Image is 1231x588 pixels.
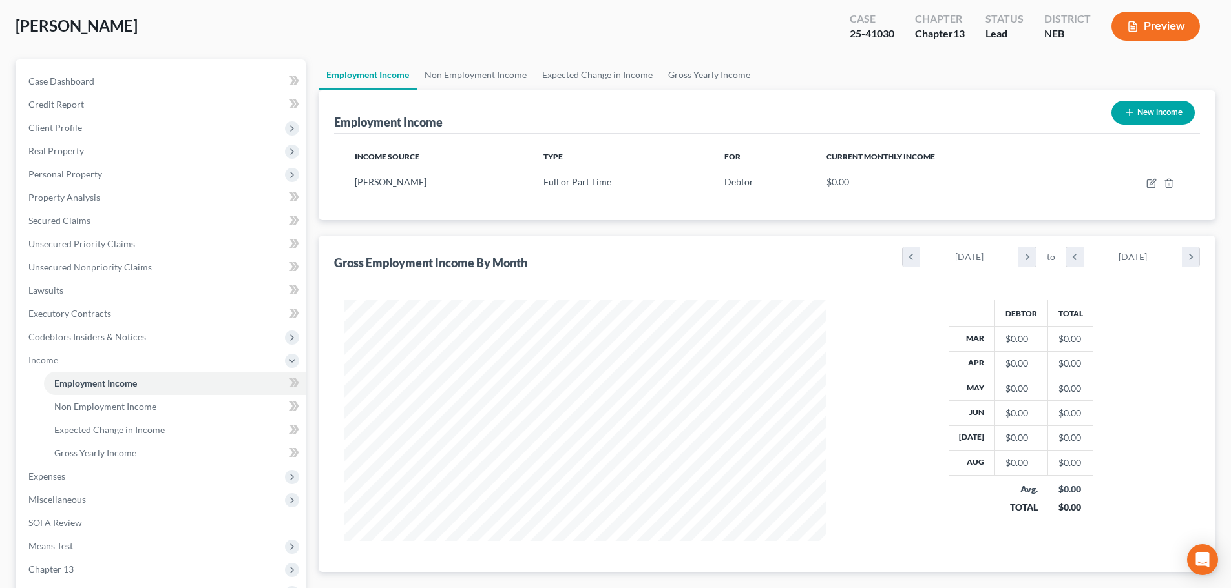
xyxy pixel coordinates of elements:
span: Real Property [28,145,84,156]
button: New Income [1111,101,1195,125]
span: Client Profile [28,122,82,133]
span: 13 [953,27,965,39]
div: $0.00 [1005,382,1037,395]
div: Open Intercom Messenger [1187,544,1218,575]
a: Unsecured Priority Claims [18,232,306,256]
i: chevron_left [903,247,920,267]
th: Debtor [995,300,1048,326]
div: 25-41030 [850,26,894,41]
a: Property Analysis [18,186,306,209]
div: Employment Income [334,114,443,130]
div: $0.00 [1005,407,1037,420]
span: Means Test [28,540,73,551]
span: Credit Report [28,99,84,110]
button: Preview [1111,12,1200,41]
th: Mar [949,327,995,351]
span: Gross Yearly Income [54,447,136,458]
a: Non Employment Income [44,395,306,418]
span: $0.00 [826,176,849,187]
span: Employment Income [54,378,137,389]
span: to [1047,250,1055,263]
th: Aug [949,451,995,475]
div: [DATE] [1084,247,1183,267]
span: Expenses [28,471,65,482]
a: Secured Claims [18,209,306,232]
a: Executory Contracts [18,302,306,325]
div: NEB [1044,26,1091,41]
td: $0.00 [1048,351,1094,376]
span: Type [543,152,563,161]
a: Gross Yearly Income [44,441,306,465]
td: $0.00 [1048,327,1094,351]
a: Employment Income [44,372,306,395]
div: Case [850,12,894,26]
span: Secured Claims [28,215,90,226]
div: Avg. [1005,483,1038,496]
div: $0.00 [1058,501,1084,514]
a: Case Dashboard [18,70,306,93]
div: $0.00 [1005,357,1037,370]
span: SOFA Review [28,517,82,528]
div: $0.00 [1058,483,1084,496]
div: $0.00 [1005,431,1037,444]
span: [PERSON_NAME] [355,176,426,187]
td: $0.00 [1048,376,1094,400]
a: Non Employment Income [417,59,534,90]
span: For [724,152,741,161]
td: $0.00 [1048,451,1094,475]
span: Executory Contracts [28,308,111,319]
div: TOTAL [1005,501,1038,514]
span: Personal Property [28,168,102,179]
a: Employment Income [319,59,417,90]
span: [PERSON_NAME] [16,16,138,35]
span: Income [28,354,58,365]
span: Unsecured Priority Claims [28,238,135,249]
td: $0.00 [1048,401,1094,425]
div: [DATE] [920,247,1019,267]
span: Chapter 13 [28,563,74,574]
span: Unsecured Nonpriority Claims [28,261,152,272]
div: Chapter [915,12,965,26]
span: Expected Change in Income [54,424,165,435]
span: Current Monthly Income [826,152,935,161]
a: Unsecured Nonpriority Claims [18,256,306,279]
td: $0.00 [1048,425,1094,450]
th: May [949,376,995,400]
span: Codebtors Insiders & Notices [28,331,146,342]
div: Lead [985,26,1024,41]
a: SOFA Review [18,511,306,534]
span: Property Analysis [28,192,100,203]
th: [DATE] [949,425,995,450]
span: Case Dashboard [28,76,94,86]
span: Miscellaneous [28,494,86,505]
th: Jun [949,401,995,425]
div: Gross Employment Income By Month [334,255,527,270]
a: Expected Change in Income [534,59,660,90]
i: chevron_right [1018,247,1036,267]
span: Full or Part Time [543,176,611,187]
span: Debtor [724,176,753,187]
div: Status [985,12,1024,26]
div: $0.00 [1005,456,1037,469]
div: Chapter [915,26,965,41]
a: Expected Change in Income [44,418,306,441]
div: District [1044,12,1091,26]
span: Non Employment Income [54,401,156,412]
i: chevron_left [1066,247,1084,267]
span: Income Source [355,152,419,161]
span: Lawsuits [28,285,63,296]
th: Total [1048,300,1094,326]
a: Gross Yearly Income [660,59,758,90]
a: Lawsuits [18,279,306,302]
th: Apr [949,351,995,376]
div: $0.00 [1005,332,1037,345]
i: chevron_right [1182,247,1199,267]
a: Credit Report [18,93,306,116]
